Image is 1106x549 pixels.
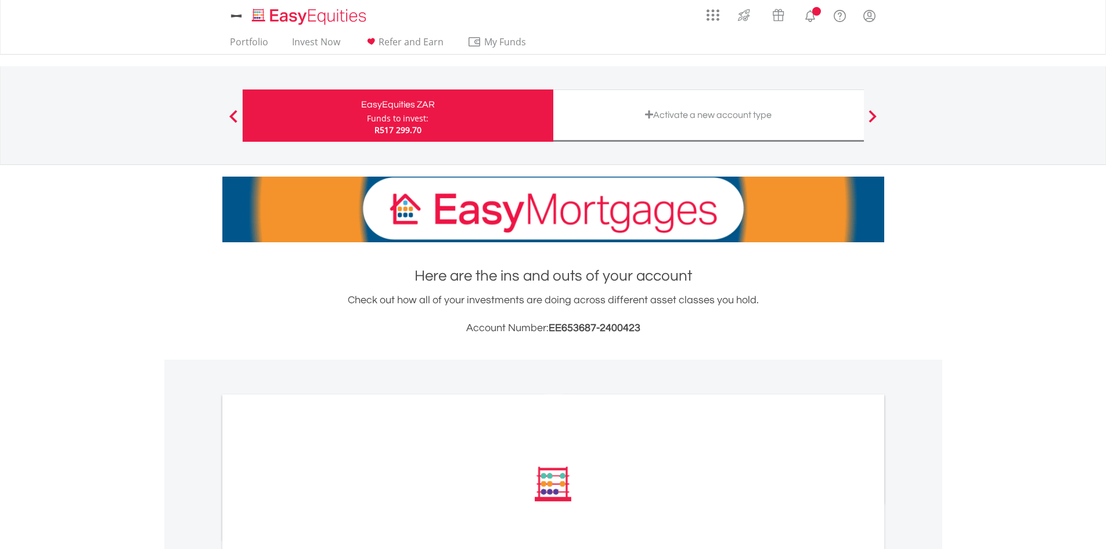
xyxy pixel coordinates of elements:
span: R517 299.70 [374,124,421,135]
a: AppsGrid [699,3,727,21]
a: FAQ's and Support [825,3,855,26]
img: EasyMortage Promotion Banner [222,177,884,242]
a: Vouchers [761,3,795,24]
a: Notifications [795,3,825,26]
span: My Funds [467,34,543,49]
a: My Profile [855,3,884,28]
div: Funds to invest: [367,113,428,124]
div: Activate a new account type [560,107,857,123]
a: Portfolio [225,36,273,54]
img: vouchers-v2.svg [769,6,788,24]
a: Invest Now [287,36,345,54]
span: EE653687-2400423 [549,322,640,333]
h1: Here are the ins and outs of your account [222,265,884,286]
div: Check out how all of your investments are doing across different asset classes you hold. [222,292,884,336]
a: Refer and Earn [359,36,448,54]
img: thrive-v2.svg [734,6,754,24]
h3: Account Number: [222,320,884,336]
a: Home page [247,3,371,26]
img: grid-menu-icon.svg [707,9,719,21]
img: EasyEquities_Logo.png [250,7,371,26]
div: EasyEquities ZAR [250,96,546,113]
span: Refer and Earn [379,35,444,48]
